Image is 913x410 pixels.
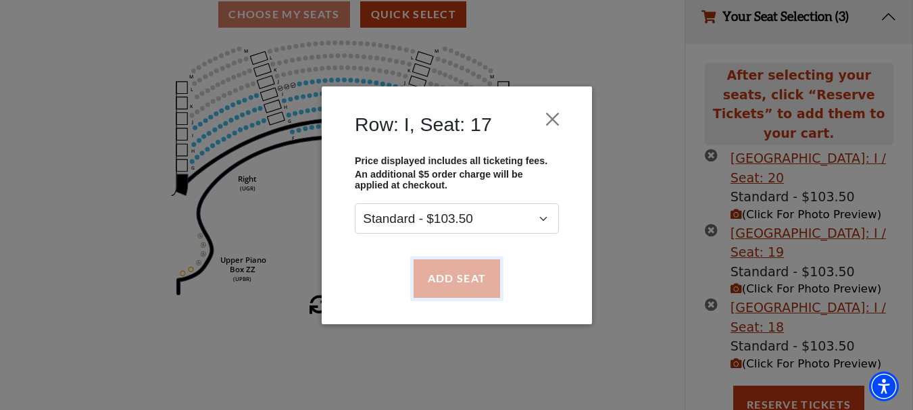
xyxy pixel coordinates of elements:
[539,106,565,132] button: Close
[355,113,492,136] h4: Row: I, Seat: 17
[355,169,559,190] p: An additional $5 order charge will be applied at checkout.
[413,259,499,297] button: Add Seat
[869,371,899,401] div: Accessibility Menu
[355,155,559,165] p: Price displayed includes all ticketing fees.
